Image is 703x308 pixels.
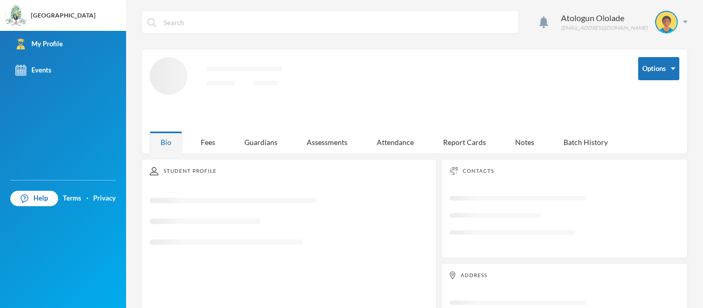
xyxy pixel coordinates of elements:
input: Search [163,11,513,34]
svg: Loading interface... [150,191,428,260]
div: Notes [504,131,545,153]
div: Contacts [450,167,679,175]
a: Privacy [93,193,116,204]
div: Batch History [553,131,619,153]
img: STUDENT [656,12,677,32]
img: search [147,18,156,27]
div: · [86,193,89,204]
div: Student Profile [150,167,428,175]
div: Fees [190,131,226,153]
div: Atologun Ololade [561,12,647,24]
div: [GEOGRAPHIC_DATA] [31,11,96,20]
a: Help [10,191,58,206]
div: Assessments [296,131,358,153]
img: logo [6,6,26,26]
svg: Loading interface... [150,57,623,123]
div: Guardians [234,131,288,153]
button: Options [638,57,679,80]
div: Bio [150,131,182,153]
a: Terms [63,193,81,204]
div: Attendance [366,131,425,153]
svg: Loading interface... [450,190,679,247]
div: Address [450,271,679,279]
div: Events [15,65,51,76]
div: My Profile [15,39,63,49]
div: [EMAIL_ADDRESS][DOMAIN_NAME] [561,24,647,32]
div: Report Cards [432,131,497,153]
